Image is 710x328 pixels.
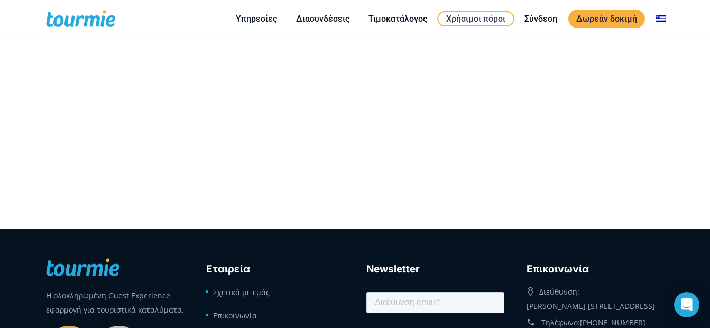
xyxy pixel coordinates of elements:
div: Διεύθυνση: [PERSON_NAME] [STREET_ADDRESS] [527,282,665,313]
a: Δωρεάν δοκιμή [568,10,645,28]
h3: Eπικοινωνία [527,261,665,277]
a: Σχετικά με εμάς [213,287,270,297]
a: Χρήσιμοι πόροι [437,11,514,26]
a: Διασυνδέσεις [288,12,357,25]
a: Σύνδεση [517,12,565,25]
a: Υπηρεσίες [228,12,285,25]
h3: Εταιρεία [206,261,344,277]
a: [PHONE_NUMBER] [580,317,646,327]
a: Επικοινωνία [213,311,257,321]
h3: Newsletter [366,261,504,277]
p: Η ολοκληρωμένη Guest Experience εφαρμογή για τουριστικά καταλύματα. [46,288,184,317]
a: Αλλαγή σε [648,12,674,25]
div: Open Intercom Messenger [674,292,699,317]
a: Τιμοκατάλογος [361,12,435,25]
